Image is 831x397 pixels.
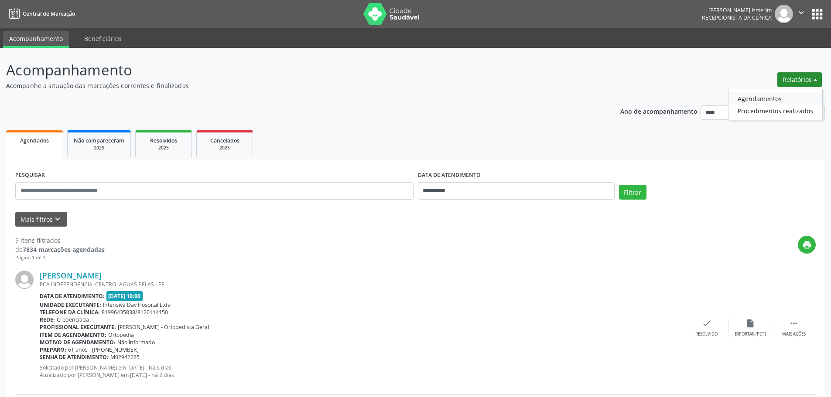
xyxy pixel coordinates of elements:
[782,331,806,337] div: Mais ações
[15,271,34,289] img: img
[15,236,105,245] div: 9 itens filtrados
[15,254,105,261] div: Página 1 de 1
[728,89,823,120] ul: Relatórios
[40,331,106,339] b: Item de agendamento:
[203,145,246,151] div: 2025
[142,145,185,151] div: 2025
[40,364,685,379] p: Solicitado por [PERSON_NAME] em [DATE] - há 6 dias Atualizado por [PERSON_NAME] em [DATE] - há 2 ...
[620,105,698,116] p: Ano de acompanhamento
[15,169,45,182] label: PESQUISAR
[3,31,69,48] a: Acompanhamento
[40,292,105,300] b: Data de atendimento:
[74,145,124,151] div: 2025
[53,214,62,224] i: keyboard_arrow_down
[15,245,105,254] div: de
[40,323,116,331] b: Profissional executante:
[108,331,134,339] span: Ortopedia
[702,319,711,328] i: check
[15,212,67,227] button: Mais filtroskeyboard_arrow_down
[106,291,143,301] span: [DATE] 10:00
[6,81,579,90] p: Acompanhe a situação das marcações correntes e finalizadas
[702,7,772,14] div: [PERSON_NAME] Ismerim
[40,271,102,280] a: [PERSON_NAME]
[418,169,481,182] label: DATA DE ATENDIMENTO
[40,316,55,323] b: Rede:
[118,323,209,331] span: [PERSON_NAME] - Ortopedista Geral
[40,301,101,309] b: Unidade executante:
[802,240,812,250] i: print
[102,309,168,316] span: 81996435838/8120114150
[702,14,772,21] span: Recepcionista da clínica
[40,309,100,316] b: Telefone da clínica:
[728,105,822,117] a: Procedimentos realizados
[23,10,75,17] span: Central de Marcação
[695,331,718,337] div: Resolvido
[6,7,75,21] a: Central de Marcação
[728,92,822,105] a: Agendamentos
[619,185,646,200] button: Filtrar
[40,353,109,361] b: Senha de atendimento:
[793,5,810,23] button: 
[6,59,579,81] p: Acompanhamento
[23,245,105,254] strong: 7834 marcações agendadas
[746,319,755,328] i: insert_drive_file
[40,281,685,288] div: PCA INDEPENDENCIA, CENTRO, AGUAS BELAS - PE
[117,339,155,346] span: Não informado
[40,346,66,353] b: Preparo:
[798,236,816,254] button: print
[777,72,822,87] button: Relatórios
[210,137,239,144] span: Cancelados
[775,5,793,23] img: img
[78,31,128,46] a: Beneficiários
[110,353,140,361] span: M02942265
[735,331,766,337] div: Exportar (PDF)
[103,301,171,309] span: Intensiva Day Hospital Ltda
[57,316,89,323] span: Credenciada
[40,339,116,346] b: Motivo de agendamento:
[797,8,806,17] i: 
[20,137,49,144] span: Agendados
[150,137,177,144] span: Resolvidos
[74,137,124,144] span: Não compareceram
[789,319,799,328] i: 
[810,7,825,22] button: apps
[68,346,139,353] span: 61 anos - [PHONE_NUMBER]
